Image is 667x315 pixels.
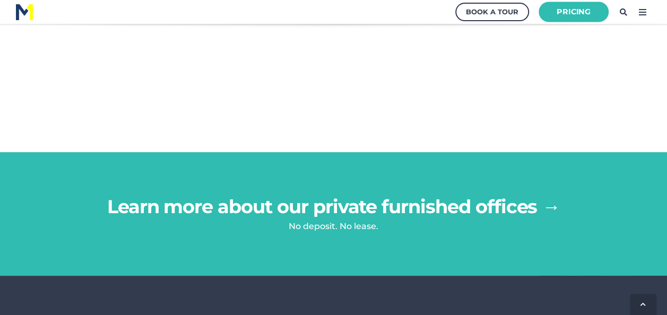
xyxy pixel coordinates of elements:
[539,2,609,22] a: Pricing
[107,195,560,218] a: Learn more about our private furnished offices →
[455,3,529,21] a: Book a Tour
[16,4,33,20] img: M1 Logo - Blue Letters - for Light Backgrounds-2
[16,219,651,233] p: No deposit. No lease.
[466,5,518,19] div: Book a Tour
